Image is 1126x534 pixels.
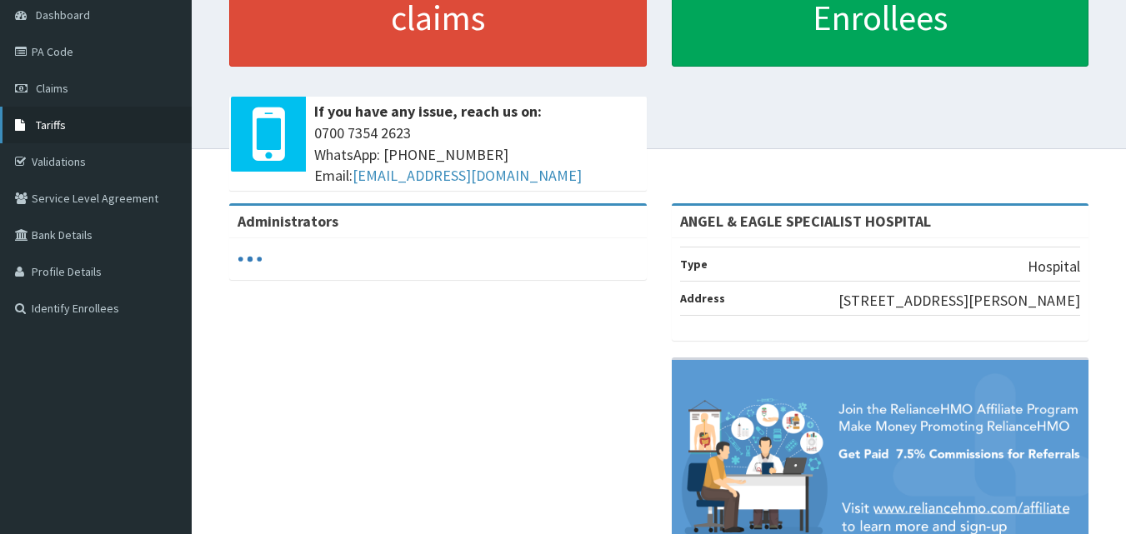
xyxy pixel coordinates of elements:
span: 0700 7354 2623 WhatsApp: [PHONE_NUMBER] Email: [314,122,638,187]
b: Administrators [238,212,338,231]
b: Type [680,257,708,272]
svg: audio-loading [238,247,263,272]
span: Claims [36,81,68,96]
span: Tariffs [36,117,66,132]
p: [STREET_ADDRESS][PERSON_NAME] [838,290,1080,312]
span: Dashboard [36,7,90,22]
b: If you have any issue, reach us on: [314,102,542,121]
p: Hospital [1028,256,1080,277]
a: [EMAIL_ADDRESS][DOMAIN_NAME] [353,166,582,185]
strong: ANGEL & EAGLE SPECIALIST HOSPITAL [680,212,931,231]
b: Address [680,291,725,306]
